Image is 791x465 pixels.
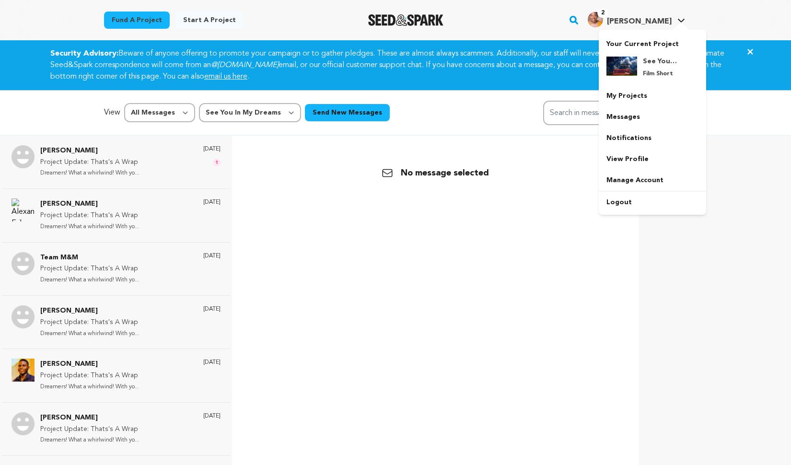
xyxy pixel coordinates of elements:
p: Your Current Project [606,35,698,49]
p: Project Update: Thats's A Wrap [40,263,139,275]
img: c11387569fc4910e.jpg [606,57,637,76]
p: [PERSON_NAME] [40,412,139,424]
a: Messages [599,106,706,128]
p: Project Update: Thats's A Wrap [40,370,139,382]
div: Jessie R.'s Profile [588,12,672,27]
img: Lydia Photo [12,305,35,328]
p: Dreamers! What a whirlwind! With yo... [40,275,139,286]
a: Manage Account [599,170,706,191]
span: 1 [213,159,221,166]
p: [PERSON_NAME] [40,198,139,210]
img: Team M&M Photo [12,252,35,275]
img: Joshua Kolade Photo [12,359,35,382]
p: [PERSON_NAME] [40,145,139,157]
p: Dreamers! What a whirlwind! With yo... [40,328,139,339]
a: My Projects [599,85,706,106]
a: Your Current Project See You In My Dreams Film Short [606,35,698,85]
img: Seed&Spark Logo Dark Mode [368,14,443,26]
p: [PERSON_NAME] [40,305,139,317]
p: Dreamers! What a whirlwind! With yo... [40,221,139,232]
a: Jessie R.'s Profile [586,10,687,27]
p: [DATE] [203,412,221,420]
a: View Profile [599,149,706,170]
span: [PERSON_NAME] [607,18,672,25]
p: Team M&M [40,252,139,264]
button: Send New Messages [305,104,390,121]
h4: See You In My Dreams [643,57,677,66]
div: Beware of anyone offering to promote your campaign or to gather pledges. These are almost always ... [39,48,752,82]
p: View [104,107,120,118]
a: Seed&Spark Homepage [368,14,443,26]
p: [PERSON_NAME] [40,359,139,370]
p: Project Update: Thats's A Wrap [40,317,139,328]
img: 073b082bd58a6297.jpg [588,12,603,27]
img: Charles Greer Photo [12,412,35,435]
p: [DATE] [203,252,221,260]
input: Search in messages... [543,101,687,125]
p: Dreamers! What a whirlwind! With yo... [40,435,139,446]
a: Start a project [175,12,244,29]
p: [DATE] [203,145,221,153]
p: Project Update: Thats's A Wrap [40,210,139,221]
p: Project Update: Thats's A Wrap [40,424,139,435]
a: Logout [599,192,706,213]
a: Fund a project [104,12,170,29]
p: Dreamers! What a whirlwind! With yo... [40,168,139,179]
span: 2 [597,8,608,18]
p: Project Update: Thats's A Wrap [40,157,139,168]
p: No message selected [382,166,489,180]
em: @[DOMAIN_NAME] [211,61,279,69]
img: Janice Kirk Photo [12,145,35,168]
img: Alexander Erika Photo [12,198,35,221]
a: Notifications [599,128,706,149]
p: Dreamers! What a whirlwind! With yo... [40,382,139,393]
p: Film Short [643,70,677,78]
p: [DATE] [203,359,221,366]
p: [DATE] [203,305,221,313]
a: email us here [204,73,247,81]
span: Jessie R.'s Profile [586,10,687,30]
p: [DATE] [203,198,221,206]
strong: Security Advisory: [50,50,118,58]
